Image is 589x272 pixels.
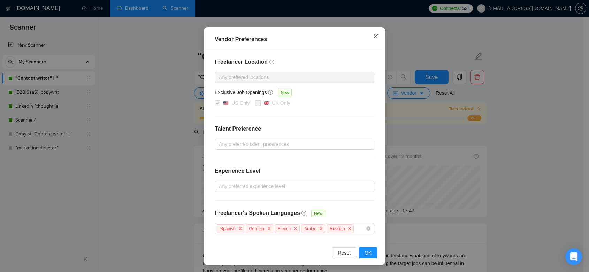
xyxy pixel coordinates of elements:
[278,89,292,96] span: New
[301,210,307,216] span: question-circle
[278,226,291,231] span: French
[268,90,274,95] span: question-circle
[359,247,377,258] button: OK
[215,167,260,175] h4: Experience Level
[292,225,299,232] span: close
[269,59,275,65] span: question-circle
[346,225,353,232] span: close
[330,226,345,231] span: Russian
[236,225,244,232] span: close
[565,248,582,265] div: Open Intercom Messenger
[264,101,269,106] img: 🇬🇧
[365,249,372,257] span: OK
[366,27,385,46] button: Close
[215,125,374,133] h4: Talent Preference
[311,210,325,217] span: New
[220,226,235,231] span: Spanish
[304,226,316,231] span: Arabic
[272,99,290,107] div: UK Only
[265,225,273,232] span: close
[317,225,325,232] span: close
[366,226,370,231] span: close-circle
[223,101,228,106] img: 🇺🇸
[215,58,374,66] h4: Freelancer Location
[249,226,264,231] span: German
[215,88,267,96] h5: Exclusive Job Openings
[231,99,250,107] div: US Only
[332,247,356,258] button: Reset
[338,249,351,257] span: Reset
[215,35,374,44] div: Vendor Preferences
[373,33,378,39] span: close
[215,209,300,217] h4: Freelancer's Spoken Languages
